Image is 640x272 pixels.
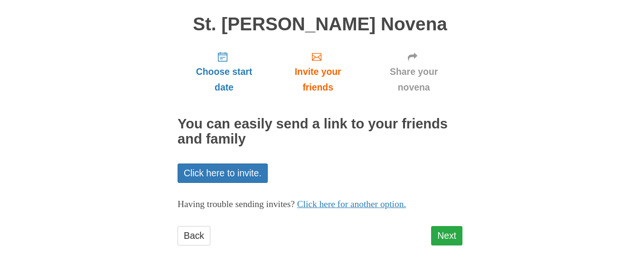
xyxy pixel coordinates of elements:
[178,117,462,147] h2: You can easily send a link to your friends and family
[178,199,295,209] span: Having trouble sending invites?
[271,44,365,100] a: Invite your friends
[178,226,210,245] a: Back
[178,14,462,35] h1: St. [PERSON_NAME] Novena
[297,199,406,209] a: Click here for another option.
[187,64,261,95] span: Choose start date
[280,64,356,95] span: Invite your friends
[365,44,462,100] a: Share your novena
[431,226,462,245] a: Next
[178,44,271,100] a: Choose start date
[375,64,453,95] span: Share your novena
[178,163,268,183] a: Click here to invite.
